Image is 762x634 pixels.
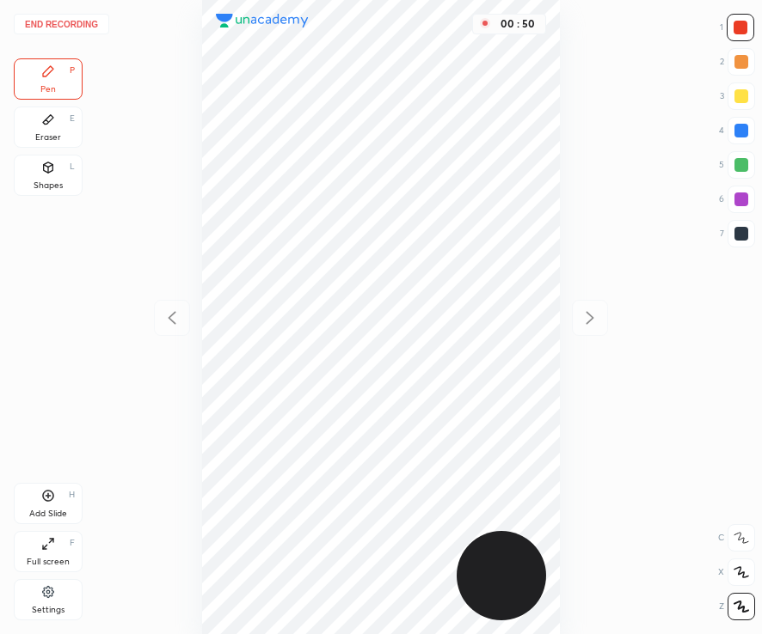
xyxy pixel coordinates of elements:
[719,151,755,179] div: 5
[720,14,754,41] div: 1
[32,606,65,614] div: Settings
[35,133,61,142] div: Eraser
[70,114,75,123] div: E
[497,18,538,30] div: 00 : 50
[720,48,755,76] div: 2
[718,558,755,586] div: X
[216,14,309,27] img: logo.38c385cc.svg
[40,85,56,94] div: Pen
[34,181,63,190] div: Shapes
[70,539,75,547] div: F
[719,117,755,144] div: 4
[27,558,70,566] div: Full screen
[720,220,755,247] div: 7
[720,82,755,110] div: 3
[718,524,755,552] div: C
[70,162,75,171] div: L
[69,491,75,499] div: H
[719,593,755,620] div: Z
[29,509,67,518] div: Add Slide
[14,14,109,34] button: End recording
[70,66,75,75] div: P
[719,186,755,213] div: 6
